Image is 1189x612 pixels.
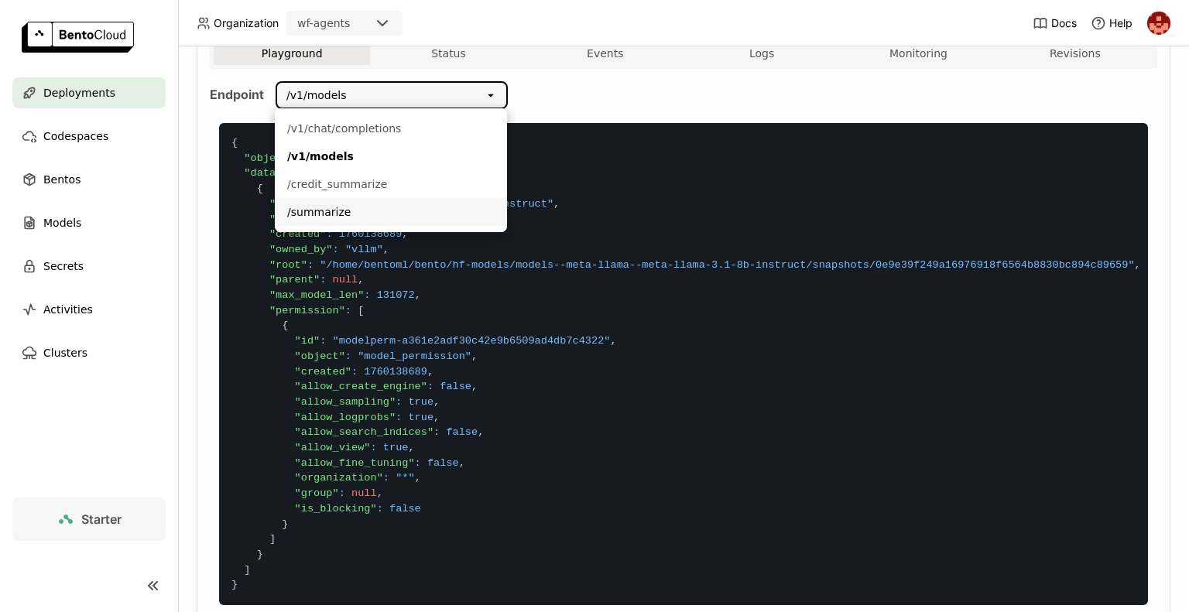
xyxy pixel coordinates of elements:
[295,442,371,453] span: "allow_view"
[269,198,295,210] span: "id"
[244,564,250,576] span: ]
[339,487,345,499] span: :
[43,170,81,189] span: Bentos
[471,381,478,392] span: ,
[351,366,358,378] span: :
[396,412,402,423] span: :
[348,87,350,103] input: Selected /v1/models.
[22,22,134,53] img: logo
[295,487,339,499] span: "group"
[231,137,238,149] span: {
[402,228,408,240] span: ,
[370,42,526,65] button: Status
[295,503,377,515] span: "is_blocking"
[12,251,166,282] a: Secrets
[383,442,409,453] span: true
[12,77,166,108] a: Deployments
[351,16,353,32] input: Selected wf-agents.
[485,89,497,101] svg: open
[12,164,166,195] a: Bentos
[446,426,478,438] span: false
[307,259,314,271] span: :
[345,305,351,316] span: :
[383,244,389,255] span: ,
[282,320,288,331] span: {
[433,396,440,408] span: ,
[287,149,495,164] div: /v1/models
[295,457,415,469] span: "allow_fine_tuning"
[840,42,996,65] button: Monitoring
[358,274,364,285] span: ,
[749,46,774,60] span: Logs
[12,497,166,541] a: Starter
[295,396,396,408] span: "allow_sampling"
[364,366,427,378] span: 1760138689
[210,87,264,102] strong: Endpoint
[287,176,495,192] div: /credit_summarize
[1091,15,1132,31] div: Help
[295,350,345,362] span: "object"
[611,335,617,347] span: ,
[244,152,294,164] span: "object"
[295,472,383,484] span: "organization"
[43,257,84,275] span: Secrets
[471,350,478,362] span: ,
[12,294,166,325] a: Activities
[295,381,427,392] span: "allow_create_engine"
[326,228,332,240] span: :
[269,533,276,545] span: ]
[12,207,166,238] a: Models
[370,442,376,453] span: :
[320,274,326,285] span: :
[333,335,611,347] span: "modelperm-a361e2adf30c42e9b6509ad4db7c4322"
[257,549,263,560] span: }
[320,259,1134,271] span: "/home/bentoml/bento/hf-models/models--meta-llama--meta-llama-3.1-8b-instruct/snapshots/0e9e39f24...
[1051,16,1077,30] span: Docs
[269,228,326,240] span: "created"
[333,274,358,285] span: null
[295,335,320,347] span: "id"
[415,457,421,469] span: :
[12,121,166,152] a: Codespaces
[231,579,238,590] span: }
[997,42,1153,65] button: Revisions
[427,457,459,469] span: false
[527,42,684,65] button: Events
[339,228,403,240] span: 1760138689
[358,305,364,316] span: [
[269,244,333,255] span: "owned_by"
[408,442,414,453] span: ,
[295,426,433,438] span: "allow_search_indices"
[320,335,326,347] span: :
[427,366,433,378] span: ,
[433,426,440,438] span: :
[282,518,288,530] span: }
[269,274,320,285] span: "parent"
[287,121,495,136] div: /v1/chat/completions
[43,127,108,145] span: Codespaces
[459,457,465,469] span: ,
[1109,16,1132,30] span: Help
[345,244,383,255] span: "vllm"
[383,472,389,484] span: :
[269,214,320,225] span: "object"
[295,366,351,378] span: "created"
[345,350,351,362] span: :
[389,503,421,515] span: false
[1147,12,1170,35] img: prasanth nandanuru
[1135,259,1141,271] span: ,
[12,337,166,368] a: Clusters
[358,350,471,362] span: "model_permission"
[396,396,402,408] span: :
[269,259,307,271] span: "root"
[269,289,364,301] span: "max_model_len"
[257,183,263,194] span: {
[286,87,347,103] div: /v1/models
[440,381,471,392] span: false
[377,503,383,515] span: :
[43,300,93,319] span: Activities
[297,15,350,31] div: wf-agents
[333,244,339,255] span: :
[478,426,484,438] span: ,
[377,487,383,499] span: ,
